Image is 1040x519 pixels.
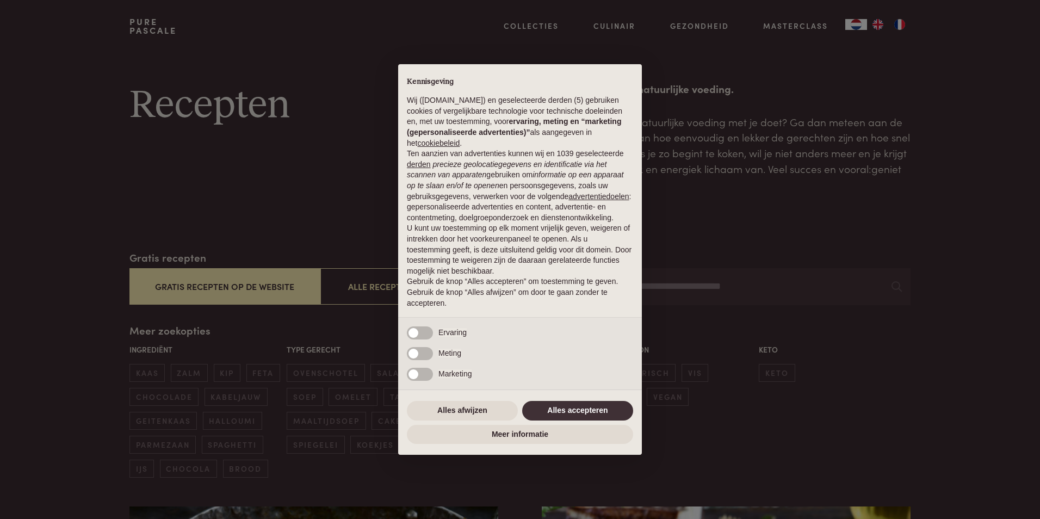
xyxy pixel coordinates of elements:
a: cookiebeleid [417,139,460,147]
p: U kunt uw toestemming op elk moment vrijelijk geven, weigeren of intrekken door het voorkeurenpan... [407,223,633,276]
button: Alles accepteren [522,401,633,421]
p: Gebruik de knop “Alles accepteren” om toestemming te geven. Gebruik de knop “Alles afwijzen” om d... [407,276,633,308]
em: precieze geolocatiegegevens en identificatie via het scannen van apparaten [407,160,606,180]
p: Wij ([DOMAIN_NAME]) en geselecteerde derden (5) gebruiken cookies of vergelijkbare technologie vo... [407,95,633,149]
span: Ervaring [438,328,467,337]
p: Ten aanzien van advertenties kunnen wij en 1039 geselecteerde gebruiken om en persoonsgegevens, z... [407,149,633,223]
strong: ervaring, meting en “marketing (gepersonaliseerde advertenties)” [407,117,621,137]
em: informatie op een apparaat op te slaan en/of te openen [407,170,624,190]
span: Meting [438,349,461,357]
span: Marketing [438,369,472,378]
button: derden [407,159,431,170]
button: advertentiedoelen [568,191,629,202]
h2: Kennisgeving [407,77,633,87]
button: Meer informatie [407,425,633,444]
button: Alles afwijzen [407,401,518,421]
